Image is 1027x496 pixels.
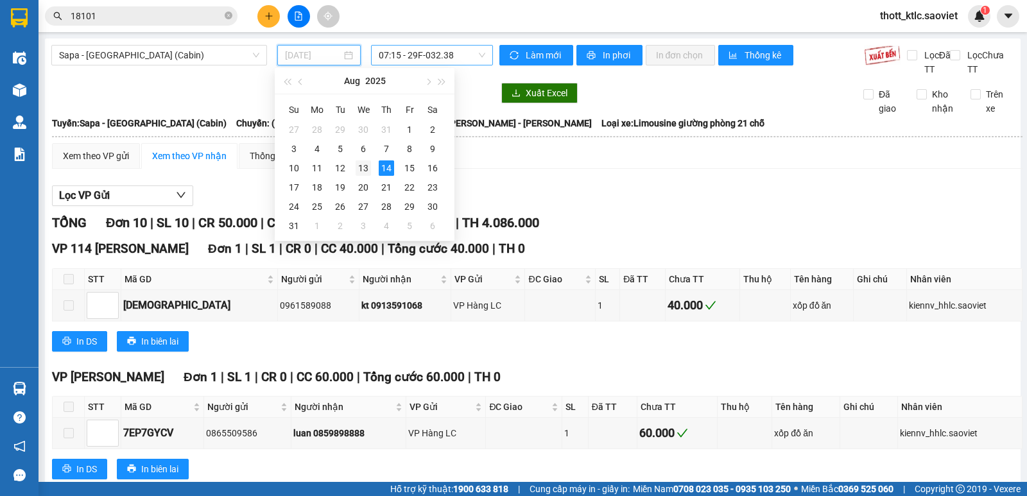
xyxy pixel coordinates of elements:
span: Đơn 1 [208,241,242,256]
button: printerIn biên lai [117,331,189,352]
div: 4 [309,141,325,157]
span: | [903,482,905,496]
div: 60.000 [639,424,716,442]
button: Lọc VP Gửi [52,185,193,206]
th: Th [375,99,398,120]
span: In phơi [603,48,632,62]
td: 2025-09-06 [421,216,444,235]
th: Chưa TT [666,269,741,290]
span: | [492,241,496,256]
div: 30 [356,122,371,137]
td: 2025-08-12 [329,158,352,178]
th: Nhân viên [907,269,1023,290]
div: 17 [286,180,302,195]
span: Mã GD [125,400,191,414]
span: Đơn 1 [184,370,218,384]
div: 21 [379,180,394,195]
div: 29 [402,199,417,214]
td: 2025-08-15 [398,158,421,178]
th: SL [596,269,620,290]
span: close-circle [225,12,232,19]
span: Tài xế: [PERSON_NAME] - [PERSON_NAME] [420,116,592,130]
th: Sa [421,99,444,120]
span: caret-down [1003,10,1014,22]
div: 40.000 [668,296,738,314]
button: file-add [288,5,310,28]
span: down [176,190,186,200]
td: 2025-07-31 [375,120,398,139]
th: Tu [329,99,352,120]
button: plus [257,5,280,28]
span: In DS [76,462,97,476]
div: 1 [402,122,417,137]
div: 1 [598,298,617,312]
span: Đã giao [874,87,907,115]
span: CR 50.000 [198,215,257,230]
span: Người gửi [281,272,345,286]
span: CR 0 [261,370,287,384]
span: VP Gửi [454,272,512,286]
span: In DS [76,334,97,348]
div: 13 [356,160,371,176]
span: notification [13,440,26,452]
td: 2025-08-08 [398,139,421,158]
td: VP Hàng LC [406,418,486,449]
strong: 0369 525 060 [838,484,893,494]
div: luan 0859898888 [293,426,404,440]
td: 2025-08-21 [375,178,398,197]
span: Mã GD [125,272,264,286]
span: Tổng cước 40.000 [388,241,489,256]
td: 2025-08-04 [306,139,329,158]
span: | [245,241,248,256]
button: downloadXuất Excel [501,83,578,103]
button: aim [317,5,340,28]
div: 0961589088 [280,298,356,312]
span: close-circle [225,10,232,22]
div: 2 [332,218,348,234]
div: 5 [402,218,417,234]
div: 26 [332,199,348,214]
div: 27 [286,122,302,137]
span: Cung cấp máy in - giấy in: [530,482,630,496]
span: Lọc VP Gửi [59,187,110,203]
span: 1 [983,6,987,15]
b: Tuyến: Sapa - [GEOGRAPHIC_DATA] (Cabin) [52,118,227,128]
span: Hỗ trợ kỹ thuật: [390,482,508,496]
button: printerIn DS [52,331,107,352]
div: Xem theo VP gửi [63,149,129,163]
div: 4 [379,218,394,234]
th: Tên hàng [772,397,840,418]
th: Su [282,99,306,120]
td: 2025-08-29 [398,197,421,216]
div: 25 [309,199,325,214]
td: 2025-09-03 [352,216,375,235]
div: xốp đồ ăn [793,298,851,312]
span: Người nhận [363,272,438,286]
button: printerIn biên lai [117,459,189,479]
td: 2025-08-20 [352,178,375,197]
div: VP Hàng LC [408,426,483,440]
span: Tổng cước 60.000 [363,370,465,384]
button: In đơn chọn [646,45,716,65]
td: 2025-08-11 [306,158,329,178]
th: Chưa TT [637,397,718,418]
span: Kho nhận [927,87,960,115]
span: | [255,370,258,384]
td: 2025-09-02 [329,216,352,235]
div: 24 [286,199,302,214]
div: Thống kê [250,149,286,163]
td: 2025-07-28 [306,120,329,139]
div: 8 [402,141,417,157]
th: Đã TT [589,397,637,418]
span: SL 10 [157,215,189,230]
th: Đã TT [620,269,665,290]
span: question-circle [13,411,26,423]
span: | [261,215,264,230]
img: warehouse-icon [13,51,26,65]
span: Chuyến: (07:15 [DATE]) [236,116,330,130]
div: 28 [379,199,394,214]
div: kiennv_hhlc.saoviet [900,426,1020,440]
td: 2025-08-02 [421,120,444,139]
div: 6 [356,141,371,157]
th: STT [85,269,121,290]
